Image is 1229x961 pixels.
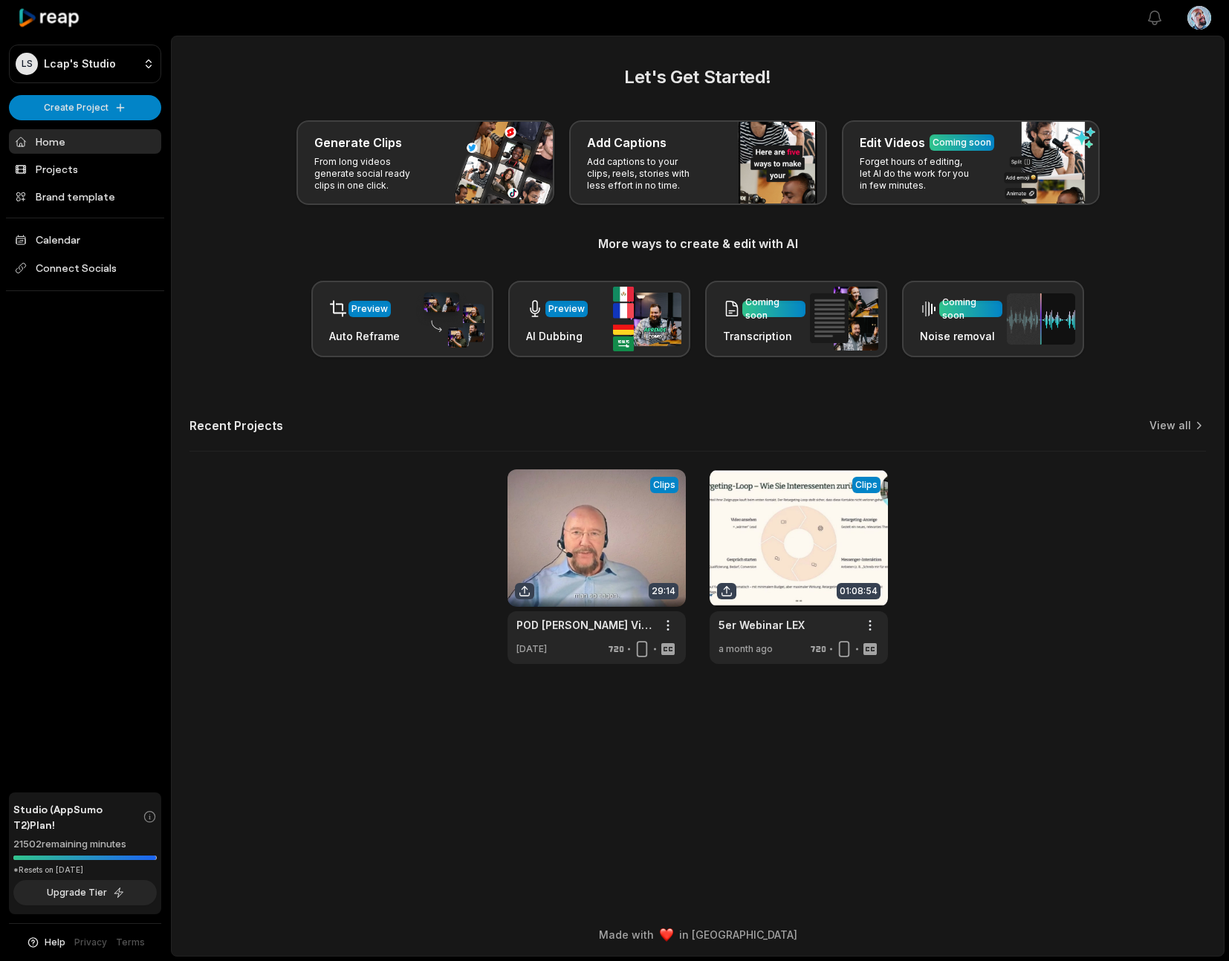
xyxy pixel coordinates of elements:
span: Connect Socials [9,255,161,281]
h2: Recent Projects [189,418,283,433]
a: Privacy [74,936,107,949]
span: Help [45,936,65,949]
p: Forget hours of editing, let AI do the work for you in few minutes. [860,156,975,192]
div: Preview [351,302,388,316]
h3: Auto Reframe [329,328,400,344]
a: Brand template [9,184,161,209]
a: View all [1149,418,1191,433]
h3: Add Captions [587,134,667,152]
img: noise_removal.png [1007,293,1075,345]
h3: Generate Clips [314,134,402,152]
a: Terms [116,936,145,949]
img: ai_dubbing.png [613,287,681,351]
span: Studio (AppSumo T2) Plan! [13,801,143,833]
button: Help [26,936,65,949]
h3: Transcription [723,328,805,344]
div: *Resets on [DATE] [13,864,157,876]
p: From long videos generate social ready clips in one click. [314,156,429,192]
h2: Let's Get Started! [189,64,1206,91]
a: 5er Webinar LEX [719,617,805,633]
div: Coming soon [933,136,991,149]
a: POD [PERSON_NAME] Video [516,617,653,633]
h3: Noise removal [920,328,1002,344]
h3: More ways to create & edit with AI [189,235,1206,253]
button: Create Project [9,95,161,120]
div: Preview [548,302,585,316]
button: Upgrade Tier [13,880,157,905]
div: 21502 remaining minutes [13,837,157,852]
h3: Edit Videos [860,134,925,152]
p: Add captions to your clips, reels, stories with less effort in no time. [587,156,702,192]
a: Calendar [9,227,161,252]
img: auto_reframe.png [416,290,484,348]
div: Coming soon [942,296,999,322]
div: Coming soon [745,296,802,322]
a: Home [9,129,161,154]
a: Projects [9,157,161,181]
p: Lcap's Studio [44,57,116,71]
img: heart emoji [660,928,673,942]
div: LS [16,53,38,75]
img: transcription.png [810,287,878,351]
h3: AI Dubbing [526,328,588,344]
div: Made with in [GEOGRAPHIC_DATA] [185,927,1210,942]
